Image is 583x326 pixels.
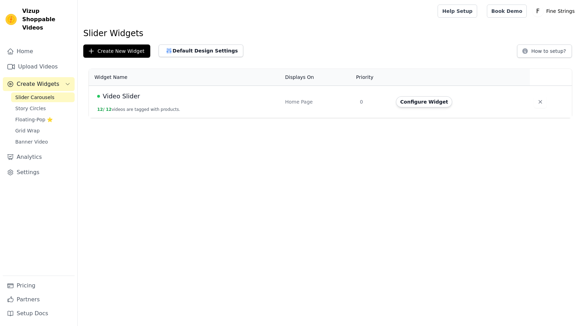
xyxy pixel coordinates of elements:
[103,91,140,101] span: Video Slider
[15,105,46,112] span: Story Circles
[97,107,180,112] button: 12/ 12videos are tagged with products.
[3,293,75,307] a: Partners
[534,96,547,108] button: Delete widget
[3,150,75,164] a: Analytics
[11,115,75,124] a: Floating-Pop ⭐
[15,116,53,123] span: Floating-Pop ⭐
[3,165,75,179] a: Settings
[15,127,40,134] span: Grid Wrap
[17,80,59,88] span: Create Widgets
[3,279,75,293] a: Pricing
[517,49,572,56] a: How to setup?
[6,14,17,25] img: Vizup
[11,104,75,113] a: Story Circles
[106,107,112,112] span: 12
[543,5,577,17] p: Fine Strings
[487,5,527,18] a: Book Demo
[15,94,54,101] span: Slider Carousels
[281,69,356,86] th: Displays On
[285,98,352,105] div: Home Page
[11,137,75,147] a: Banner Video
[11,92,75,102] a: Slider Carousels
[3,307,75,320] a: Setup Docs
[97,95,100,98] span: Live Published
[396,96,452,107] button: Configure Widget
[22,7,72,32] span: Vizup Shoppable Videos
[517,44,572,58] button: How to setup?
[83,28,577,39] h1: Slider Widgets
[3,44,75,58] a: Home
[356,69,392,86] th: Priority
[438,5,477,18] a: Help Setup
[3,60,75,74] a: Upload Videos
[11,126,75,136] a: Grid Wrap
[3,77,75,91] button: Create Widgets
[89,69,281,86] th: Widget Name
[159,44,243,57] button: Default Design Settings
[532,5,577,17] button: F Fine Strings
[83,44,150,58] button: Create New Widget
[97,107,104,112] span: 12 /
[536,8,540,15] text: F
[356,86,392,118] td: 0
[15,138,48,145] span: Banner Video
